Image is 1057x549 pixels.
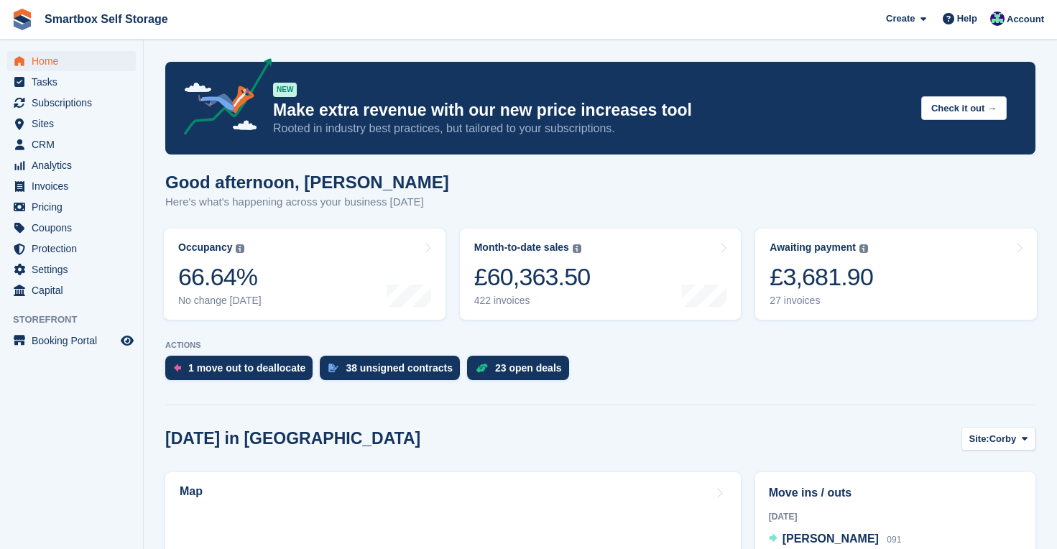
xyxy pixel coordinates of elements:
span: Protection [32,239,118,259]
div: £60,363.50 [474,262,591,292]
div: [DATE] [769,510,1022,523]
a: Preview store [119,332,136,349]
a: 23 open deals [467,356,576,387]
img: contract_signature_icon-13c848040528278c33f63329250d36e43548de30e8caae1d1a13099fd9432cc5.svg [328,364,338,372]
span: Sites [32,114,118,134]
span: CRM [32,134,118,154]
img: deal-1b604bf984904fb50ccaf53a9ad4b4a5d6e5aea283cecdc64d6e3604feb123c2.svg [476,363,488,373]
span: Settings [32,259,118,280]
div: 23 open deals [495,362,562,374]
a: menu [7,114,136,134]
a: menu [7,155,136,175]
a: 1 move out to deallocate [165,356,320,387]
a: menu [7,331,136,351]
img: move_outs_to_deallocate_icon-f764333ba52eb49d3ac5e1228854f67142a1ed5810a6f6cc68b1a99e826820c5.svg [174,364,181,372]
span: Capital [32,280,118,300]
img: icon-info-grey-7440780725fd019a000dd9b08b2336e03edf1995a4989e88bcd33f0948082b44.svg [573,244,581,253]
a: Month-to-date sales £60,363.50 422 invoices [460,229,742,320]
p: ACTIONS [165,341,1035,350]
a: 38 unsigned contracts [320,356,467,387]
span: Corby [989,432,1017,446]
span: Create [886,11,915,26]
a: menu [7,51,136,71]
div: £3,681.90 [770,262,873,292]
a: menu [7,93,136,113]
button: Check it out → [921,96,1007,120]
img: price-adjustments-announcement-icon-8257ccfd72463d97f412b2fc003d46551f7dbcb40ab6d574587a9cd5c0d94... [172,58,272,140]
img: icon-info-grey-7440780725fd019a000dd9b08b2336e03edf1995a4989e88bcd33f0948082b44.svg [236,244,244,253]
img: stora-icon-8386f47178a22dfd0bd8f6a31ec36ba5ce8667c1dd55bd0f319d3a0aa187defe.svg [11,9,33,30]
span: Tasks [32,72,118,92]
span: Analytics [32,155,118,175]
span: Coupons [32,218,118,238]
a: menu [7,280,136,300]
h2: Map [180,485,203,498]
div: 27 invoices [770,295,873,307]
div: 422 invoices [474,295,591,307]
button: Site: Corby [961,427,1035,451]
span: Subscriptions [32,93,118,113]
div: Occupancy [178,241,232,254]
span: Account [1007,12,1044,27]
span: Booking Portal [32,331,118,351]
a: Smartbox Self Storage [39,7,174,31]
h1: Good afternoon, [PERSON_NAME] [165,172,449,192]
span: Storefront [13,313,143,327]
img: icon-info-grey-7440780725fd019a000dd9b08b2336e03edf1995a4989e88bcd33f0948082b44.svg [859,244,868,253]
span: [PERSON_NAME] [783,532,879,545]
div: 66.64% [178,262,262,292]
span: Help [957,11,977,26]
a: Awaiting payment £3,681.90 27 invoices [755,229,1037,320]
a: menu [7,134,136,154]
div: No change [DATE] [178,295,262,307]
div: NEW [273,83,297,97]
span: Invoices [32,176,118,196]
a: menu [7,259,136,280]
h2: Move ins / outs [769,484,1022,502]
span: 091 [887,535,901,545]
a: menu [7,239,136,259]
div: Month-to-date sales [474,241,569,254]
a: menu [7,72,136,92]
div: Awaiting payment [770,241,856,254]
a: menu [7,197,136,217]
div: 38 unsigned contracts [346,362,453,374]
a: Occupancy 66.64% No change [DATE] [164,229,446,320]
a: menu [7,218,136,238]
span: Home [32,51,118,71]
p: Rooted in industry best practices, but tailored to your subscriptions. [273,121,910,137]
p: Here's what's happening across your business [DATE] [165,194,449,211]
p: Make extra revenue with our new price increases tool [273,100,910,121]
div: 1 move out to deallocate [188,362,305,374]
a: [PERSON_NAME] 091 [769,530,902,549]
img: Roger Canham [990,11,1005,26]
a: menu [7,176,136,196]
span: Site: [969,432,989,446]
span: Pricing [32,197,118,217]
h2: [DATE] in [GEOGRAPHIC_DATA] [165,429,420,448]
